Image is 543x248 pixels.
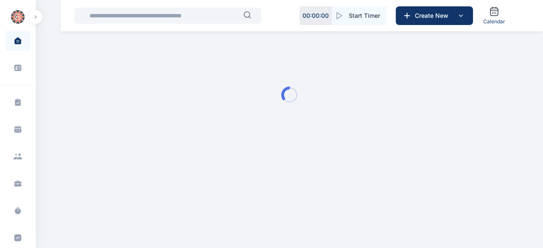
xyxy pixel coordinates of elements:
p: 00 : 00 : 00 [302,11,329,20]
span: Create New [411,11,456,20]
button: Start Timer [332,6,387,25]
span: Calendar [483,18,505,25]
a: Calendar [480,3,509,28]
span: Start Timer [349,11,380,20]
button: Create New [396,6,473,25]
